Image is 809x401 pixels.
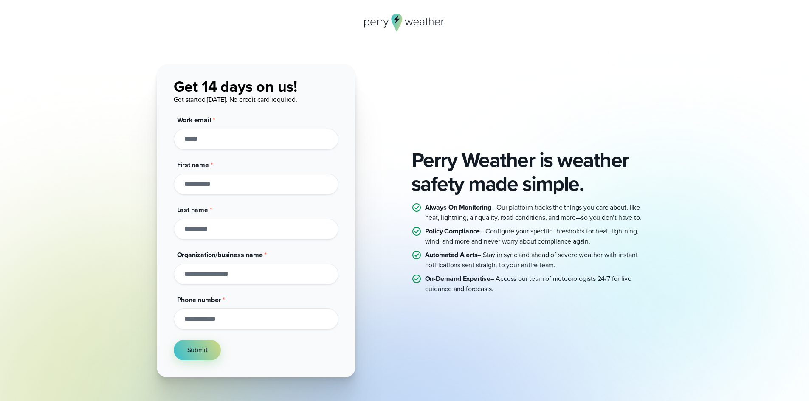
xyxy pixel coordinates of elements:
[425,274,490,283] strong: On-Demand Expertise
[412,148,653,196] h2: Perry Weather is weather safety made simple.
[425,202,653,223] p: – Our platform tracks the things you care about, like heat, lightning, air quality, road conditio...
[177,250,263,260] span: Organization/business name
[425,226,480,236] strong: Policy Compliance
[425,226,653,247] p: – Configure your specific thresholds for heat, lightning, wind, and more and never worry about co...
[174,95,297,104] span: Get started [DATE]. No credit card required.
[177,160,209,170] span: First name
[174,75,297,98] span: Get 14 days on us!
[174,340,221,360] button: Submit
[425,274,653,294] p: – Access our team of meteorologists 24/7 for live guidance and forecasts.
[177,205,208,215] span: Last name
[425,202,491,212] strong: Always-On Monitoring
[177,295,221,305] span: Phone number
[425,250,478,260] strong: Automated Alerts
[177,115,211,125] span: Work email
[425,250,653,270] p: – Stay in sync and ahead of severe weather with instant notifications sent straight to your entir...
[187,345,208,355] span: Submit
